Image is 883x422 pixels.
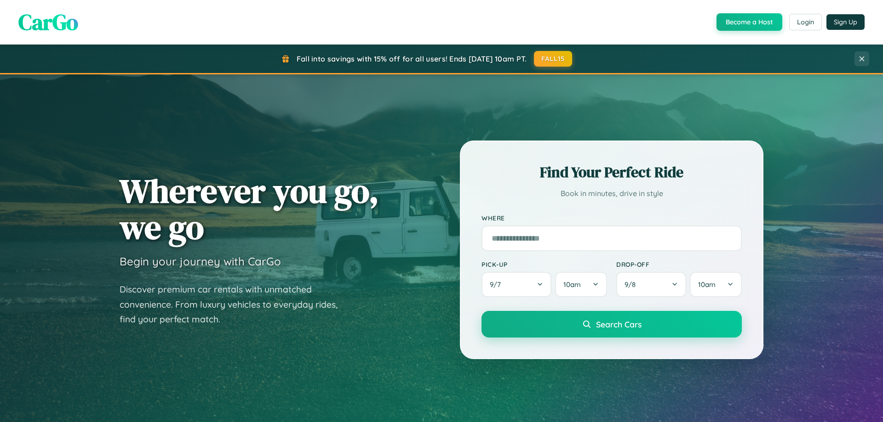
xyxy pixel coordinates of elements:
[596,319,642,329] span: Search Cars
[482,260,607,268] label: Pick-up
[482,162,742,182] h2: Find Your Perfect Ride
[616,260,742,268] label: Drop-off
[482,272,551,297] button: 9/7
[690,272,742,297] button: 10am
[482,214,742,222] label: Where
[563,280,581,289] span: 10am
[555,272,607,297] button: 10am
[297,54,527,63] span: Fall into savings with 15% off for all users! Ends [DATE] 10am PT.
[616,272,686,297] button: 9/8
[698,280,716,289] span: 10am
[18,7,78,37] span: CarGo
[120,173,379,245] h1: Wherever you go, we go
[482,187,742,200] p: Book in minutes, drive in style
[482,311,742,338] button: Search Cars
[120,282,350,327] p: Discover premium car rentals with unmatched convenience. From luxury vehicles to everyday rides, ...
[120,254,281,268] h3: Begin your journey with CarGo
[826,14,865,30] button: Sign Up
[789,14,822,30] button: Login
[717,13,782,31] button: Become a Host
[534,51,573,67] button: FALL15
[625,280,640,289] span: 9 / 8
[490,280,505,289] span: 9 / 7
